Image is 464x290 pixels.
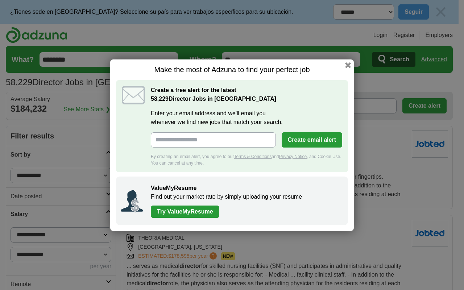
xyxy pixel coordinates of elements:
[151,153,342,166] div: By creating an email alert, you agree to our and , and Cookie Use. You can cancel at any time.
[151,95,169,103] span: 58,229
[151,86,342,103] h2: Create a free alert for the latest
[122,86,145,104] img: icon_email.svg
[279,154,307,159] a: Privacy Notice
[151,109,342,127] label: Enter your email address and we'll email you whenever we find new jobs that match your search.
[282,132,342,148] button: Create email alert
[151,206,219,218] a: Try ValueMyResume
[116,65,348,74] h1: Make the most of Adzuna to find your perfect job
[151,96,276,102] strong: Director Jobs in [GEOGRAPHIC_DATA]
[151,192,341,201] p: Find out your market rate by simply uploading your resume
[234,154,272,159] a: Terms & Conditions
[151,184,341,192] h2: ValueMyResume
